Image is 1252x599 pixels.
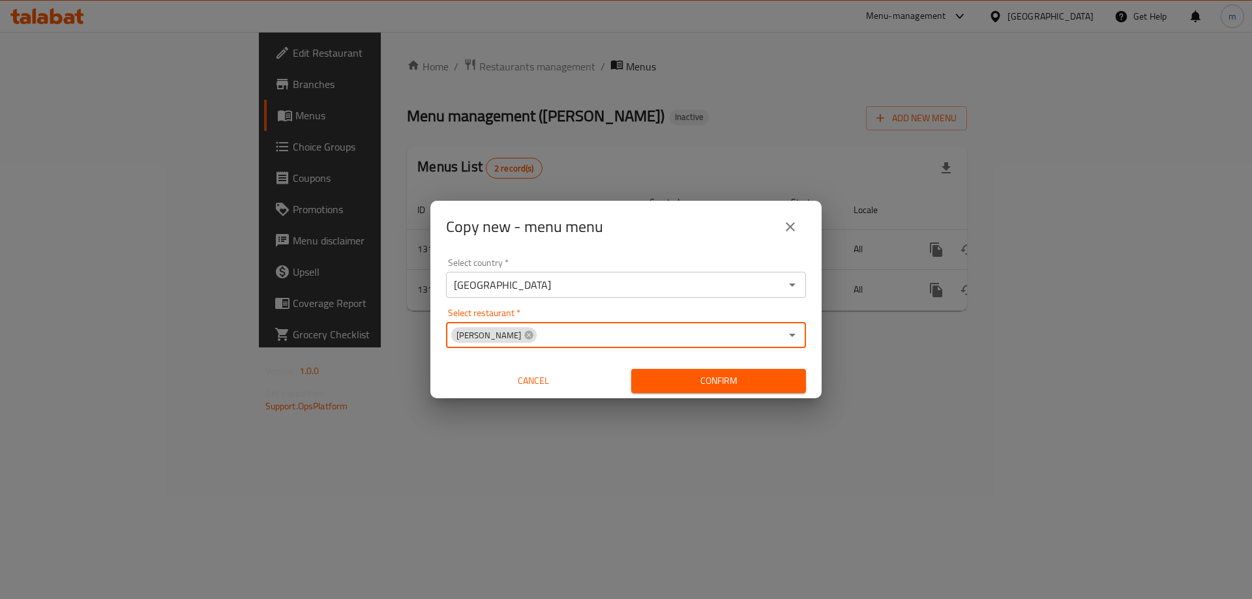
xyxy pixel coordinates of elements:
span: Confirm [642,373,796,389]
span: Cancel [451,373,616,389]
button: Confirm [631,369,806,393]
button: Open [783,326,801,344]
button: Cancel [446,369,621,393]
h2: Copy new - menu menu [446,216,603,237]
button: Open [783,276,801,294]
div: [PERSON_NAME] [451,327,537,343]
span: [PERSON_NAME] [451,329,526,342]
button: close [775,211,806,242]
